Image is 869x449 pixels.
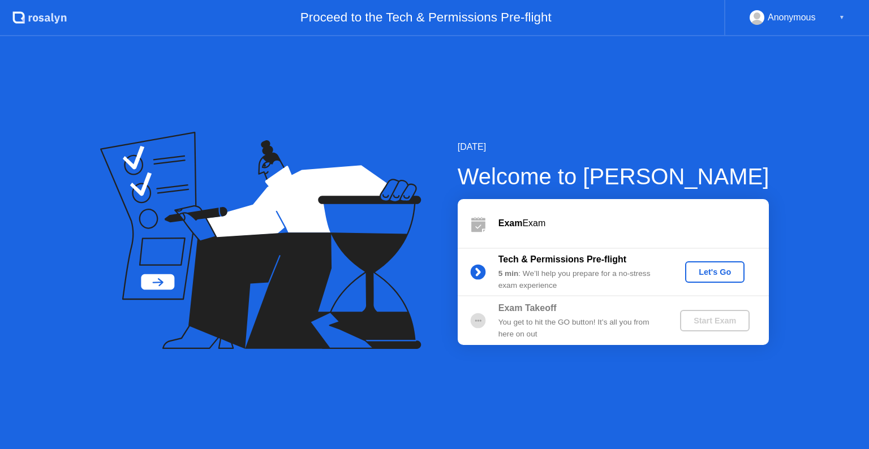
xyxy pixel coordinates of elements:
[458,159,769,193] div: Welcome to [PERSON_NAME]
[685,261,745,283] button: Let's Go
[690,267,740,277] div: Let's Go
[498,268,661,291] div: : We’ll help you prepare for a no-stress exam experience
[498,317,661,340] div: You get to hit the GO button! It’s all you from here on out
[498,254,626,264] b: Tech & Permissions Pre-flight
[498,218,523,228] b: Exam
[498,269,519,278] b: 5 min
[685,316,745,325] div: Start Exam
[498,303,557,313] b: Exam Takeoff
[839,10,845,25] div: ▼
[768,10,816,25] div: Anonymous
[680,310,750,331] button: Start Exam
[498,217,769,230] div: Exam
[458,140,769,154] div: [DATE]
